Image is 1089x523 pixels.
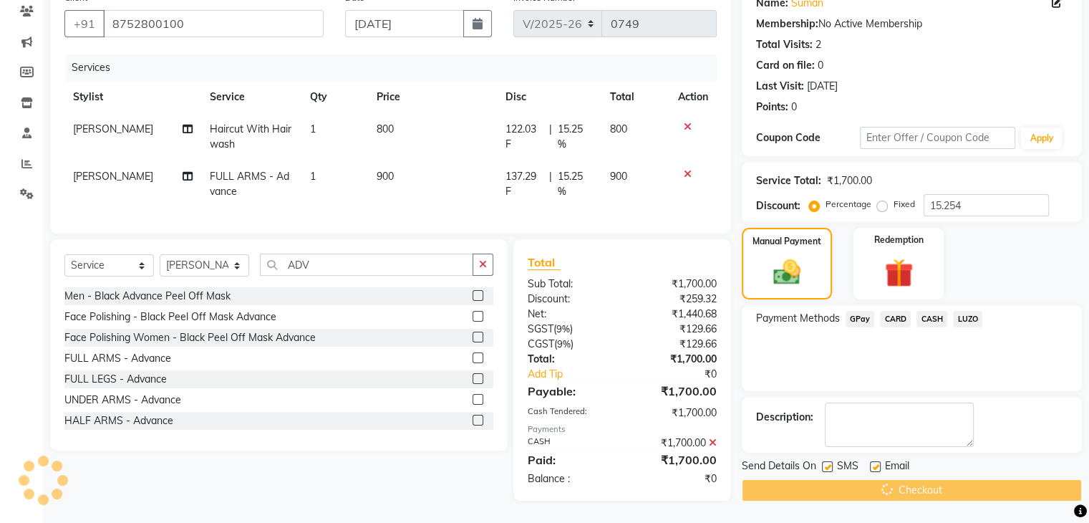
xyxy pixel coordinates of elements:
span: 122.03 F [505,122,543,152]
div: ( ) [517,337,622,352]
span: FULL ARMS - Advance [210,170,289,198]
div: ₹1,700.00 [622,352,727,367]
div: UNDER ARMS - Advance [64,393,181,408]
label: Percentage [826,198,871,211]
span: LUZO [953,311,982,327]
div: Men - Black Advance Peel Off Mask [64,289,231,304]
div: ₹1,440.68 [622,307,727,322]
span: Payment Methods [756,311,840,326]
div: Points: [756,100,788,115]
div: ₹129.66 [622,337,727,352]
div: Total: [517,352,622,367]
th: Disc [497,81,601,113]
span: SGST [528,322,553,335]
div: Balance : [517,471,622,486]
span: | [549,169,552,199]
th: Total [601,81,669,113]
div: Face Polishing Women - Black Peel Off Mask Advance [64,330,316,345]
div: Discount: [756,198,800,213]
div: Face Polishing - Black Peel Off Mask Advance [64,310,276,325]
span: 1 [310,123,316,135]
span: Total [528,255,561,270]
div: Description: [756,410,813,425]
label: Manual Payment [752,235,821,248]
th: Service [201,81,301,113]
th: Stylist [64,81,201,113]
span: 15.25 % [558,122,593,152]
span: CASH [916,311,947,327]
th: Qty [301,81,368,113]
button: Apply [1021,128,1062,149]
span: [PERSON_NAME] [73,170,153,183]
span: Send Details On [742,459,816,476]
div: ₹1,700.00 [622,383,727,400]
div: Coupon Code [756,130,860,145]
div: Paid: [517,451,622,469]
div: ₹129.66 [622,322,727,337]
span: [PERSON_NAME] [73,123,153,135]
div: Payable: [517,383,622,400]
div: ( ) [517,322,622,337]
span: GPay [846,311,875,327]
span: 800 [610,123,627,135]
div: Net: [517,307,622,322]
div: HALF ARMS - Advance [64,413,173,428]
a: Add Tip [517,367,639,382]
div: ₹1,700.00 [622,277,727,292]
span: 9% [556,323,570,335]
span: 9% [557,338,571,350]
div: ₹1,700.00 [622,406,727,421]
div: ₹1,700.00 [622,436,727,451]
div: Membership: [756,16,818,32]
input: Search or Scan [260,254,473,276]
div: ₹0 [639,367,727,382]
span: CGST [528,337,554,350]
img: _gift.svg [876,255,922,291]
div: 0 [791,100,797,115]
div: Sub Total: [517,277,622,292]
span: Haircut With Hairwash [210,123,291,150]
div: Discount: [517,292,622,307]
div: Payments [528,423,717,436]
label: Fixed [894,198,915,211]
div: ₹1,700.00 [827,173,872,188]
div: CASH [517,436,622,451]
span: Email [885,459,909,476]
span: SMS [837,459,858,476]
span: 900 [610,170,627,183]
div: [DATE] [807,79,838,94]
div: FULL ARMS - Advance [64,351,171,366]
th: Action [669,81,717,113]
button: +91 [64,10,105,37]
span: 1 [310,170,316,183]
div: ₹1,700.00 [622,451,727,469]
div: 2 [815,37,821,52]
span: 15.25 % [558,169,593,199]
div: Services [66,54,727,81]
span: 137.29 F [505,169,543,199]
span: 900 [377,170,394,183]
div: Total Visits: [756,37,813,52]
span: | [549,122,552,152]
div: Service Total: [756,173,821,188]
div: No Active Membership [756,16,1068,32]
th: Price [368,81,498,113]
div: 0 [818,58,823,73]
div: ₹259.32 [622,292,727,307]
input: Enter Offer / Coupon Code [860,127,1016,149]
div: Card on file: [756,58,815,73]
div: FULL LEGS - Advance [64,372,167,387]
img: _cash.svg [765,256,809,288]
div: ₹0 [622,471,727,486]
div: Cash Tendered: [517,406,622,421]
input: Search by Name/Mobile/Email/Code [103,10,324,37]
div: Last Visit: [756,79,804,94]
span: 800 [377,123,394,135]
span: CARD [880,311,911,327]
label: Redemption [874,234,924,246]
